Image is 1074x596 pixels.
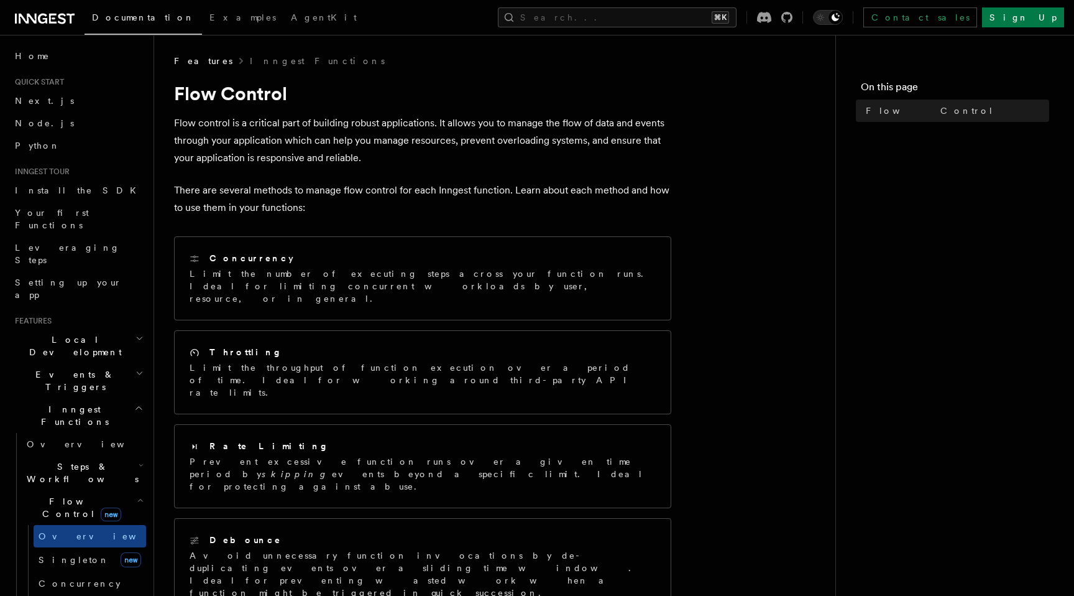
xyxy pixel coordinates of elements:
h2: Rate Limiting [209,440,329,452]
span: Concurrency [39,579,121,589]
p: Limit the number of executing steps across your function runs. Ideal for limiting concurrent work... [190,268,656,305]
span: Singleton [39,555,109,565]
a: ThrottlingLimit the throughput of function execution over a period of time. Ideal for working aro... [174,330,671,414]
a: Singletonnew [34,547,146,572]
span: Node.js [15,118,74,128]
span: Setting up your app [15,277,122,300]
button: Flow Controlnew [22,490,146,525]
a: Setting up your app [10,271,146,306]
a: AgentKit [283,4,364,34]
button: Local Development [10,328,146,363]
span: Install the SDK [15,185,144,195]
h4: On this page [861,80,1049,100]
span: Python [15,141,60,151]
button: Toggle dark mode [813,10,843,25]
h2: Throttling [209,346,282,358]
span: Flow Control [22,495,137,520]
button: Steps & Workflows [22,455,146,490]
a: Inngest Functions [250,55,385,67]
span: Features [174,55,232,67]
a: Your first Functions [10,202,146,236]
h1: Flow Control [174,82,671,105]
p: Flow control is a critical part of building robust applications. It allows you to manage the flow... [174,114,671,167]
em: skipping [262,469,332,479]
a: Sign Up [982,7,1064,27]
span: Next.js [15,96,74,106]
a: Node.js [10,112,146,134]
span: Home [15,50,50,62]
a: Overview [34,525,146,547]
span: Documentation [92,12,195,22]
a: Overview [22,433,146,455]
h2: Debounce [209,534,282,546]
span: Overview [39,531,167,541]
span: Events & Triggers [10,368,135,393]
a: Install the SDK [10,179,146,202]
button: Events & Triggers [10,363,146,398]
span: Quick start [10,77,64,87]
span: Your first Functions [15,208,89,230]
span: Flow Control [866,105,994,117]
a: Rate LimitingPrevent excessive function runs over a given time period byskippingevents beyond a s... [174,424,671,508]
span: new [121,552,141,567]
span: Inngest tour [10,167,70,177]
a: Leveraging Steps [10,236,146,271]
a: Home [10,45,146,67]
p: There are several methods to manage flow control for each Inngest function. Learn about each meth... [174,182,671,217]
a: Next.js [10,90,146,112]
span: Inngest Functions [10,403,134,428]
p: Prevent excessive function runs over a given time period by events beyond a specific limit. Ideal... [190,455,656,493]
button: Search...⌘K [498,7,737,27]
span: Features [10,316,52,326]
button: Inngest Functions [10,398,146,433]
a: Documentation [85,4,202,35]
span: new [101,508,121,521]
a: Concurrency [34,572,146,595]
span: Steps & Workflows [22,460,139,485]
h2: Concurrency [209,252,293,264]
a: Contact sales [863,7,977,27]
p: Limit the throughput of function execution over a period of time. Ideal for working around third-... [190,361,656,399]
span: Local Development [10,333,135,358]
a: Python [10,134,146,157]
kbd: ⌘K [712,11,729,24]
a: ConcurrencyLimit the number of executing steps across your function runs. Ideal for limiting conc... [174,236,671,320]
a: Examples [202,4,283,34]
a: Flow Control [861,100,1049,122]
span: Overview [27,439,155,449]
span: Leveraging Steps [15,243,120,265]
span: Examples [209,12,276,22]
span: AgentKit [291,12,357,22]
